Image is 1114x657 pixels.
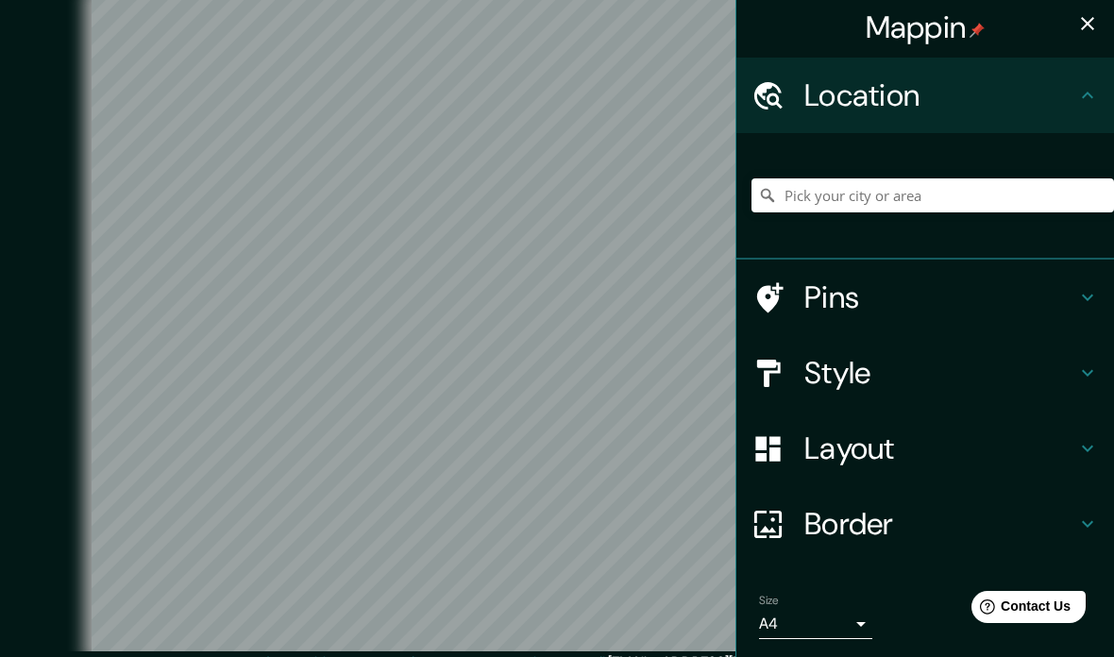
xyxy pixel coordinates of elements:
[759,593,779,609] label: Size
[804,505,1076,543] h4: Border
[804,278,1076,316] h4: Pins
[946,583,1093,636] iframe: Help widget launcher
[804,430,1076,467] h4: Layout
[736,58,1114,133] div: Location
[804,76,1076,114] h4: Location
[759,609,872,639] div: A4
[736,486,1114,562] div: Border
[970,23,985,38] img: pin-icon.png
[736,411,1114,486] div: Layout
[736,335,1114,411] div: Style
[751,178,1114,212] input: Pick your city or area
[736,260,1114,335] div: Pins
[866,8,986,46] h4: Mappin
[804,354,1076,392] h4: Style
